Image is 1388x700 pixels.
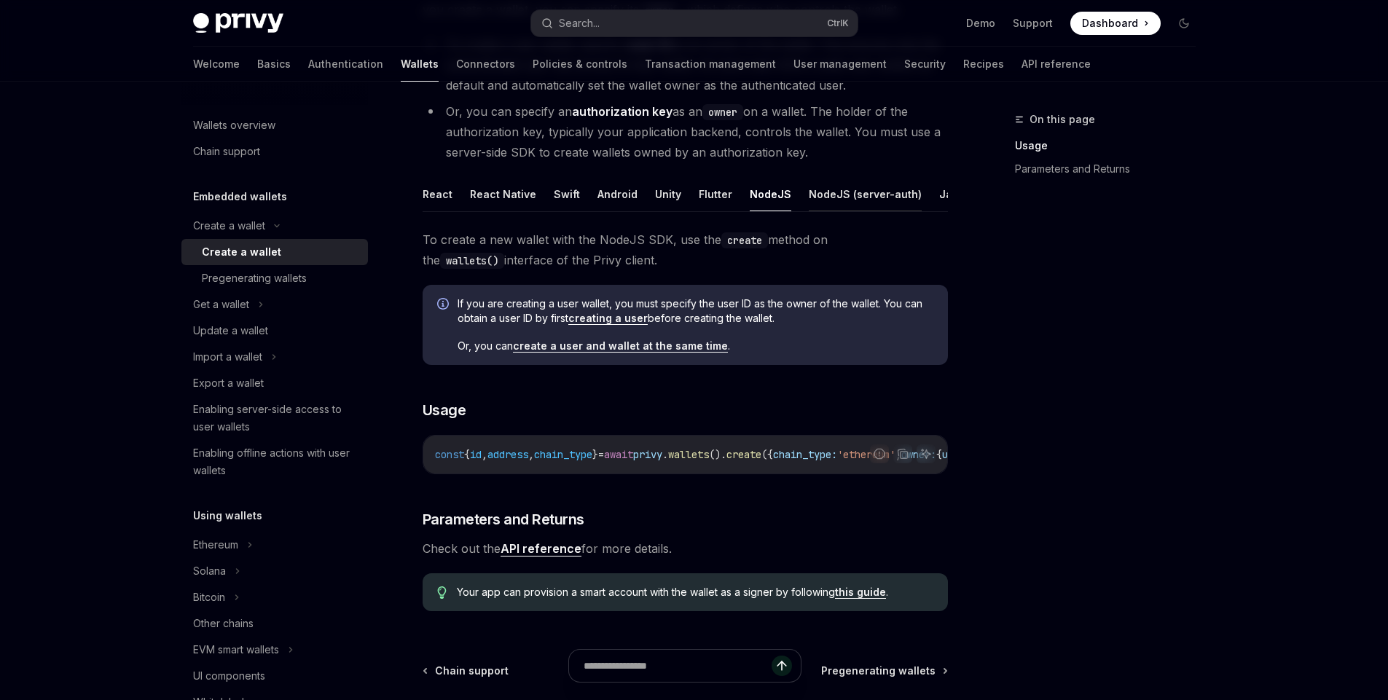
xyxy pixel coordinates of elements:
span: Ctrl K [827,17,849,29]
a: Dashboard [1070,12,1161,35]
a: Create a wallet [181,239,368,265]
span: Your app can provision a smart account with the wallet as a signer by following . [457,585,933,599]
span: To create a new wallet with the NodeJS SDK, use the method on the interface of the Privy client. [423,229,948,270]
a: Authentication [308,47,383,82]
span: chain_type [534,448,592,461]
div: Import a wallet [193,348,262,366]
code: create [721,232,768,248]
div: Search... [559,15,600,32]
span: = [598,448,604,461]
button: Copy the contents from the code block [893,444,912,463]
a: API reference [1022,47,1091,82]
span: id [470,448,482,461]
a: Enabling server-side access to user wallets [181,396,368,440]
a: Demo [966,16,995,31]
button: Send message [772,656,792,676]
a: UI components [181,663,368,689]
div: Chain support [193,143,260,160]
span: On this page [1030,111,1095,128]
h5: Embedded wallets [193,188,287,205]
span: (). [709,448,726,461]
span: { [936,448,942,461]
span: await [604,448,633,461]
a: Chain support [181,138,368,165]
button: React [423,177,452,211]
div: Ethereum [193,536,238,554]
code: wallets() [440,253,504,269]
div: Get a wallet [193,296,249,313]
a: Enabling offline actions with user wallets [181,440,368,484]
a: Wallets overview [181,112,368,138]
span: ({ [761,448,773,461]
a: Pregenerating wallets [181,265,368,291]
span: . [662,448,668,461]
a: Support [1013,16,1053,31]
span: , [528,448,534,461]
div: Wallets overview [193,117,275,134]
button: Java [939,177,965,211]
button: Unity [655,177,681,211]
span: } [592,448,598,461]
span: { [464,448,470,461]
a: Wallets [401,47,439,82]
svg: Info [437,298,452,312]
button: Flutter [699,177,732,211]
span: , [482,448,487,461]
span: Or, you can . [458,339,933,353]
a: Policies & controls [533,47,627,82]
a: this guide [835,586,886,599]
a: Export a wallet [181,370,368,396]
span: Usage [423,400,466,420]
a: Connectors [456,47,515,82]
span: const [435,448,464,461]
div: Update a wallet [193,322,268,339]
div: Export a wallet [193,374,264,392]
a: Update a wallet [181,318,368,344]
a: Recipes [963,47,1004,82]
a: User management [793,47,887,82]
button: React Native [470,177,536,211]
span: wallets [668,448,709,461]
span: If you are creating a user wallet, you must specify the user ID as the owner of the wallet. You c... [458,296,933,326]
button: Android [597,177,638,211]
div: Other chains [193,615,254,632]
span: chain_type: [773,448,837,461]
img: dark logo [193,13,283,34]
a: create a user and wallet at the same time [513,339,728,353]
span: Check out the for more details. [423,538,948,559]
div: Enabling offline actions with user wallets [193,444,359,479]
svg: Tip [437,586,447,599]
span: 'ethereum' [837,448,895,461]
span: create [726,448,761,461]
span: Dashboard [1082,16,1138,31]
span: user_id: [942,448,989,461]
div: Create a wallet [193,217,265,235]
li: Or, you can specify an as an on a wallet. The holder of the authorization key, typically your app... [423,101,948,162]
button: NodeJS (server-auth) [809,177,922,211]
a: Welcome [193,47,240,82]
a: Basics [257,47,291,82]
a: Other chains [181,610,368,637]
button: Report incorrect code [870,444,889,463]
div: Pregenerating wallets [202,270,307,287]
a: Security [904,47,946,82]
button: Search...CtrlK [531,10,858,36]
button: Toggle dark mode [1172,12,1196,35]
a: API reference [501,541,581,557]
button: Ask AI [917,444,936,463]
a: creating a user [568,312,648,325]
div: Bitcoin [193,589,225,606]
a: Transaction management [645,47,776,82]
button: NodeJS [750,177,791,211]
button: Swift [554,177,580,211]
div: Create a wallet [202,243,281,261]
a: Parameters and Returns [1015,157,1207,181]
div: EVM smart wallets [193,641,279,658]
div: UI components [193,667,265,685]
code: owner [702,104,743,120]
div: Enabling server-side access to user wallets [193,401,359,436]
a: Usage [1015,134,1207,157]
span: Parameters and Returns [423,509,584,530]
span: privy [633,448,662,461]
div: Solana [193,562,226,580]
